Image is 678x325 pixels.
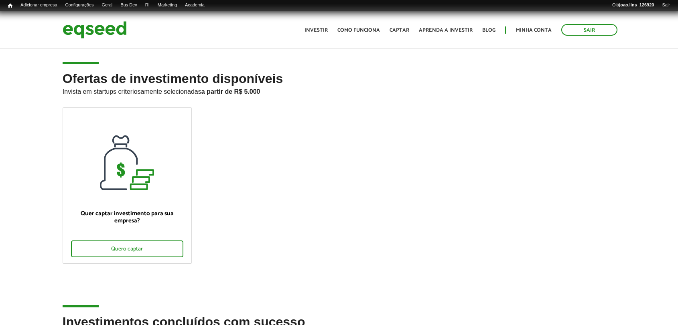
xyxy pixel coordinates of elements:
[97,2,116,8] a: Geral
[516,28,552,33] a: Minha conta
[141,2,154,8] a: RI
[181,2,209,8] a: Academia
[16,2,61,8] a: Adicionar empresa
[8,3,12,8] span: Início
[304,28,328,33] a: Investir
[63,72,615,107] h2: Ofertas de investimento disponíveis
[4,2,16,10] a: Início
[71,240,183,257] div: Quero captar
[561,24,617,36] a: Sair
[658,2,674,8] a: Sair
[63,107,192,264] a: Quer captar investimento para sua empresa? Quero captar
[482,28,495,33] a: Blog
[63,19,127,40] img: EqSeed
[154,2,181,8] a: Marketing
[608,2,658,8] a: Olájoao.lins_126920
[61,2,98,8] a: Configurações
[116,2,141,8] a: Bus Dev
[63,86,615,95] p: Invista em startups criteriosamente selecionadas
[71,210,183,224] p: Quer captar investimento para sua empresa?
[419,28,473,33] a: Aprenda a investir
[390,28,409,33] a: Captar
[337,28,380,33] a: Como funciona
[201,88,260,95] strong: a partir de R$ 5.000
[619,2,654,7] strong: joao.lins_126920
